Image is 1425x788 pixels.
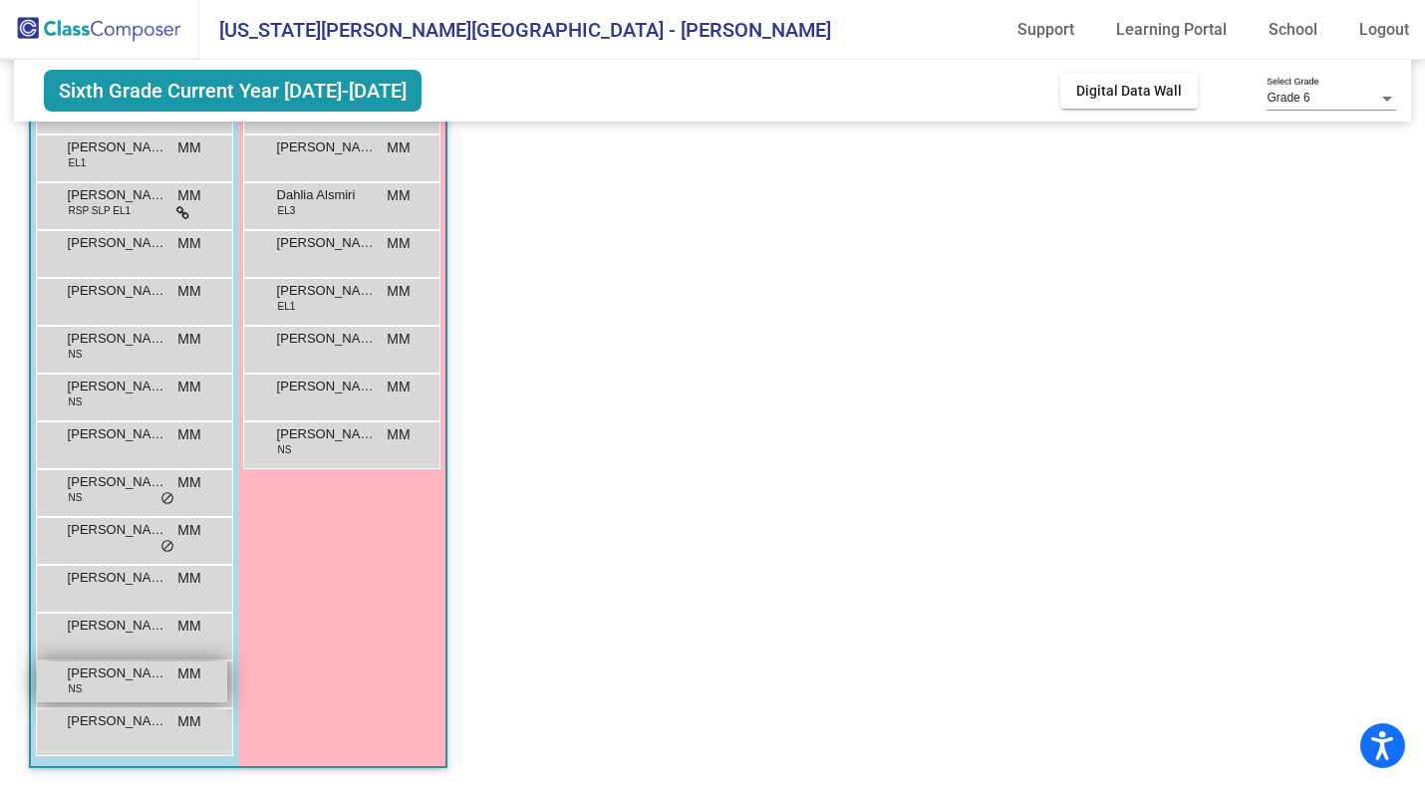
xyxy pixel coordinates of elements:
a: School [1253,14,1333,46]
a: Support [1001,14,1090,46]
span: [PERSON_NAME] [277,137,377,157]
span: [PERSON_NAME] [PERSON_NAME] [68,185,167,205]
span: NS [69,394,83,409]
span: [PERSON_NAME] [68,472,167,492]
span: MM [177,568,200,589]
span: Grade 6 [1267,91,1309,105]
span: MM [387,281,410,302]
span: [PERSON_NAME] [277,281,377,301]
span: [PERSON_NAME] [277,329,377,349]
button: Digital Data Wall [1060,73,1198,109]
span: [PERSON_NAME] [68,616,167,636]
span: NS [69,681,83,696]
span: [PERSON_NAME] [68,424,167,444]
span: MM [177,281,200,302]
span: MM [177,663,200,684]
a: Logout [1343,14,1425,46]
span: EL1 [278,299,296,314]
span: [PERSON_NAME] [277,377,377,396]
span: MM [177,711,200,732]
span: Sixth Grade Current Year [DATE]-[DATE] [44,70,422,112]
span: NS [69,347,83,362]
span: NS [278,442,292,457]
span: [US_STATE][PERSON_NAME][GEOGRAPHIC_DATA] - [PERSON_NAME] [199,14,831,46]
span: [PERSON_NAME] [277,233,377,253]
span: MM [177,520,200,541]
span: MM [177,233,200,254]
span: MM [387,424,410,445]
span: RSP SLP EL1 [69,203,131,218]
span: MM [177,185,200,206]
span: MM [387,377,410,397]
span: MM [387,185,410,206]
span: Dahlia Alsmiri [277,185,377,205]
span: MM [387,329,410,350]
span: [PERSON_NAME] [68,520,167,540]
span: MM [177,137,200,158]
span: EL1 [69,155,87,170]
span: [PERSON_NAME] [68,137,167,157]
span: MM [177,377,200,397]
span: MM [387,233,410,254]
span: EL3 [278,203,296,218]
span: [PERSON_NAME] [68,281,167,301]
span: [PERSON_NAME] [68,377,167,396]
span: do_not_disturb_alt [160,539,174,555]
span: [PERSON_NAME] [277,424,377,444]
span: NS [69,490,83,505]
span: [PERSON_NAME] De La [PERSON_NAME] [68,233,167,253]
span: MM [177,329,200,350]
span: Digital Data Wall [1076,83,1182,99]
span: do_not_disturb_alt [160,491,174,507]
span: [PERSON_NAME] [68,711,167,731]
span: MM [177,616,200,637]
span: MM [387,137,410,158]
span: MM [177,472,200,493]
span: [PERSON_NAME] [68,568,167,588]
span: MM [177,424,200,445]
span: [PERSON_NAME] [68,663,167,683]
span: [PERSON_NAME] [68,329,167,349]
a: Learning Portal [1100,14,1243,46]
